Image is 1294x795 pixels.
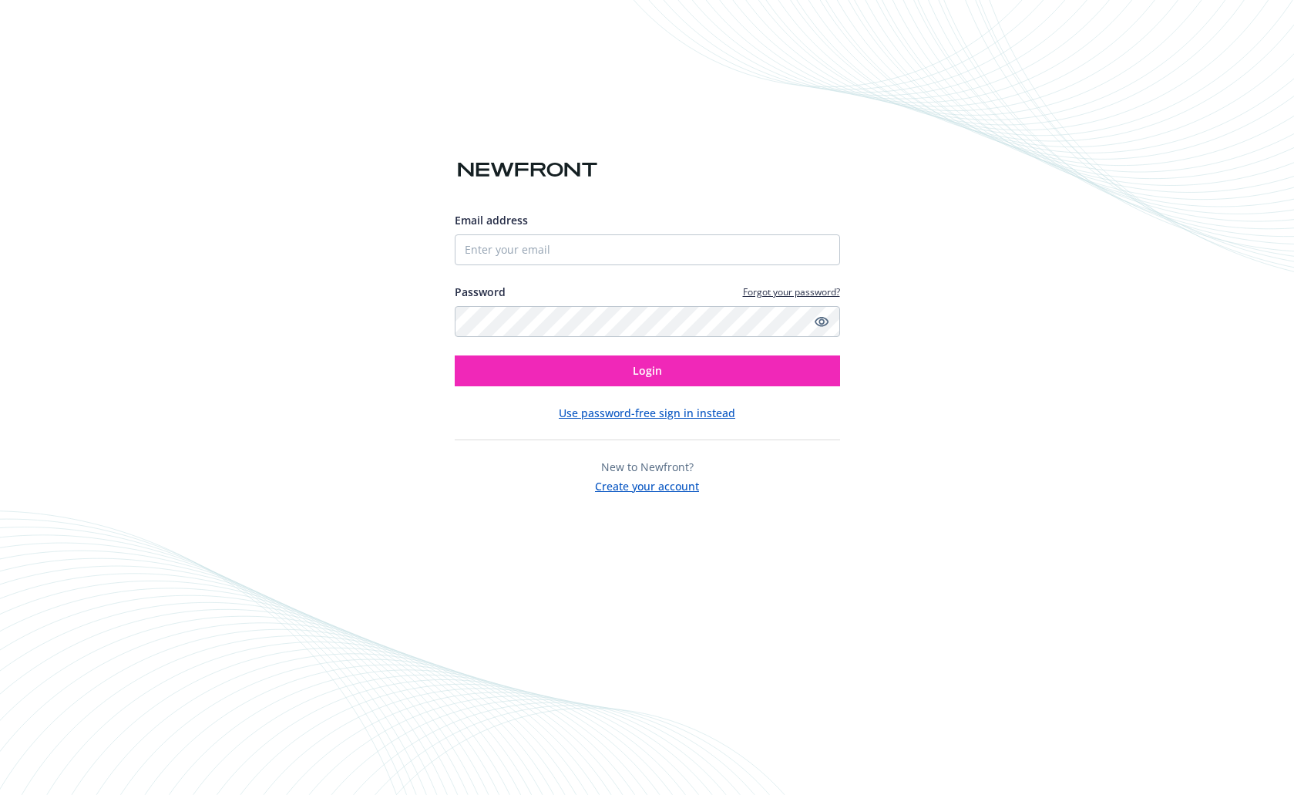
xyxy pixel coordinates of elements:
[455,284,506,300] label: Password
[595,475,699,494] button: Create your account
[812,312,831,331] a: Show password
[455,213,528,227] span: Email address
[455,234,840,265] input: Enter your email
[601,460,694,474] span: New to Newfront?
[743,285,840,298] a: Forgot your password?
[633,363,662,378] span: Login
[455,355,840,386] button: Login
[559,405,735,421] button: Use password-free sign in instead
[455,157,600,184] img: Newfront logo
[455,306,840,337] input: Enter your password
